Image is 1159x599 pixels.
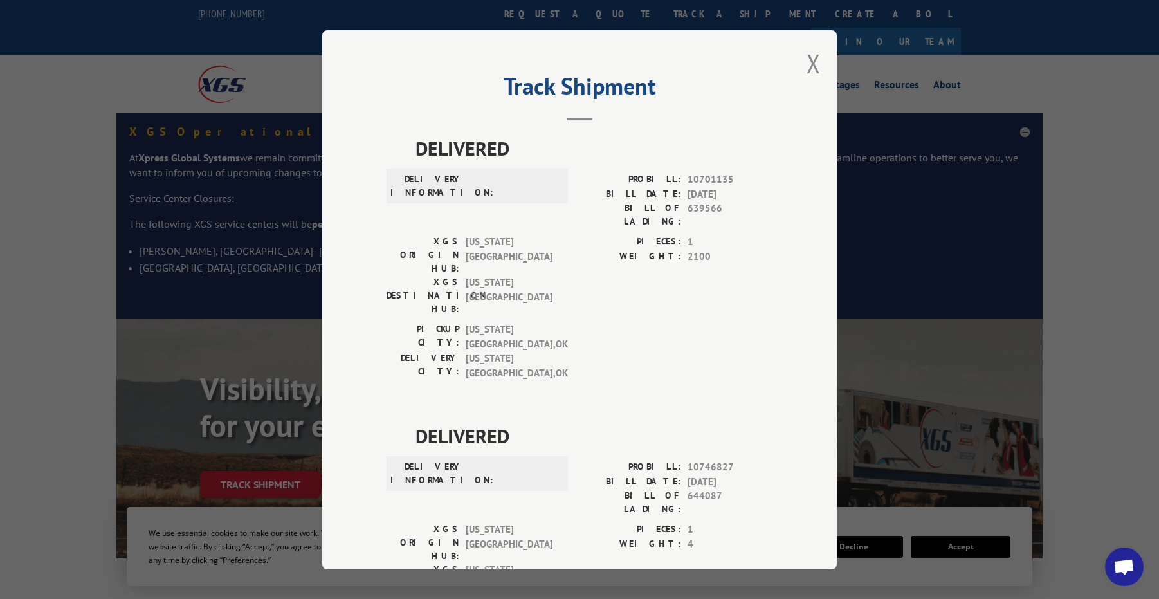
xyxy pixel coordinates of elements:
[466,275,552,316] span: [US_STATE][GEOGRAPHIC_DATA]
[579,489,681,516] label: BILL OF LADING:
[415,421,772,450] span: DELIVERED
[579,522,681,537] label: PIECES:
[688,172,772,187] span: 10701135
[387,522,459,563] label: XGS ORIGIN HUB:
[688,235,772,250] span: 1
[390,172,463,199] label: DELIVERY INFORMATION:
[1105,548,1144,586] a: Open chat
[807,46,821,80] button: Close modal
[688,460,772,475] span: 10746827
[390,460,463,487] label: DELIVERY INFORMATION:
[387,322,459,351] label: PICKUP CITY:
[387,77,772,102] h2: Track Shipment
[688,187,772,201] span: [DATE]
[579,249,681,264] label: WEIGHT:
[579,537,681,551] label: WEIGHT:
[466,522,552,563] span: [US_STATE][GEOGRAPHIC_DATA]
[579,187,681,201] label: BILL DATE:
[688,249,772,264] span: 2100
[579,235,681,250] label: PIECES:
[466,235,552,275] span: [US_STATE][GEOGRAPHIC_DATA]
[688,201,772,228] span: 639566
[688,522,772,537] span: 1
[466,351,552,380] span: [US_STATE][GEOGRAPHIC_DATA] , OK
[387,275,459,316] label: XGS DESTINATION HUB:
[579,201,681,228] label: BILL OF LADING:
[688,537,772,551] span: 4
[688,489,772,516] span: 644087
[579,474,681,489] label: BILL DATE:
[387,235,459,275] label: XGS ORIGIN HUB:
[579,172,681,187] label: PROBILL:
[387,351,459,380] label: DELIVERY CITY:
[579,460,681,475] label: PROBILL:
[466,322,552,351] span: [US_STATE][GEOGRAPHIC_DATA] , OK
[415,134,772,163] span: DELIVERED
[688,474,772,489] span: [DATE]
